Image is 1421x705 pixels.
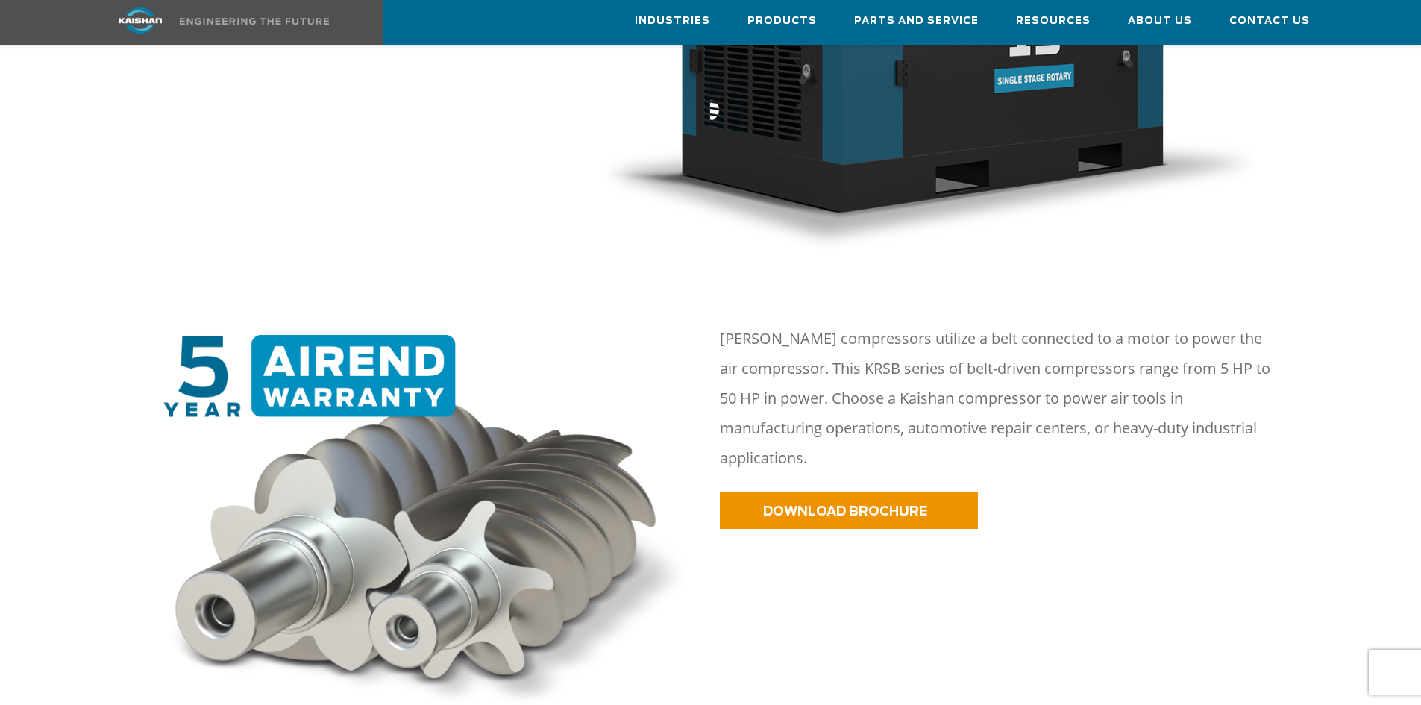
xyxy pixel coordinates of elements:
[1229,13,1310,30] span: Contact Us
[854,1,979,41] a: Parts and Service
[635,1,710,41] a: Industries
[1128,1,1192,41] a: About Us
[747,13,817,30] span: Products
[1128,13,1192,30] span: About Us
[1016,13,1091,30] span: Resources
[635,13,710,30] span: Industries
[1229,1,1310,41] a: Contact Us
[747,1,817,41] a: Products
[763,505,927,518] span: DOWNLOAD BROCHURE
[854,13,979,30] span: Parts and Service
[1016,1,1091,41] a: Resources
[720,324,1278,473] p: [PERSON_NAME] compressors utilize a belt connected to a motor to power the air compressor. This K...
[180,18,329,25] img: Engineering the future
[84,7,196,34] img: kaishan logo
[720,492,978,529] a: DOWNLOAD BROCHURE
